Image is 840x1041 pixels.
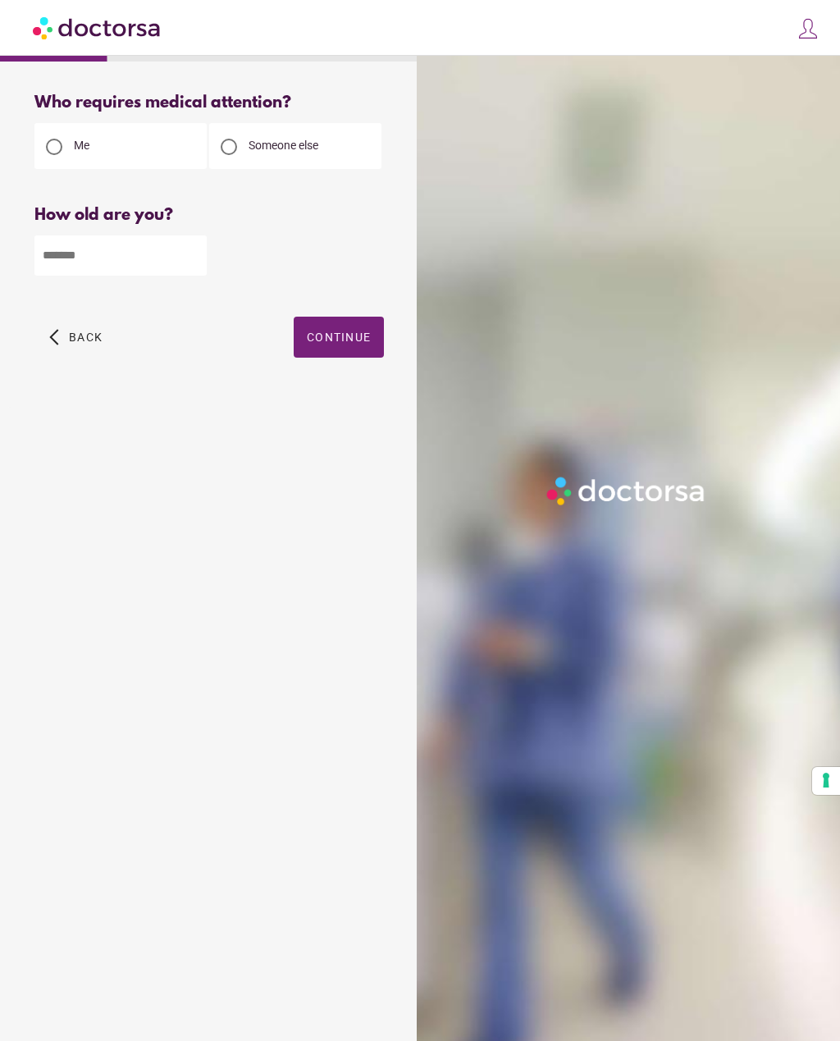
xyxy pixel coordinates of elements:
div: Who requires medical attention? [34,94,384,112]
span: Back [69,331,103,344]
button: Your consent preferences for tracking technologies [812,767,840,795]
span: Someone else [249,139,318,152]
button: Continue [294,317,384,358]
div: How old are you? [34,206,384,225]
span: Me [74,139,89,152]
img: Logo-Doctorsa-trans-White-partial-flat.png [542,473,710,510]
span: Continue [307,331,371,344]
img: icons8-customer-100.png [797,17,819,40]
button: arrow_back_ios Back [43,317,109,358]
img: Doctorsa.com [33,9,162,46]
